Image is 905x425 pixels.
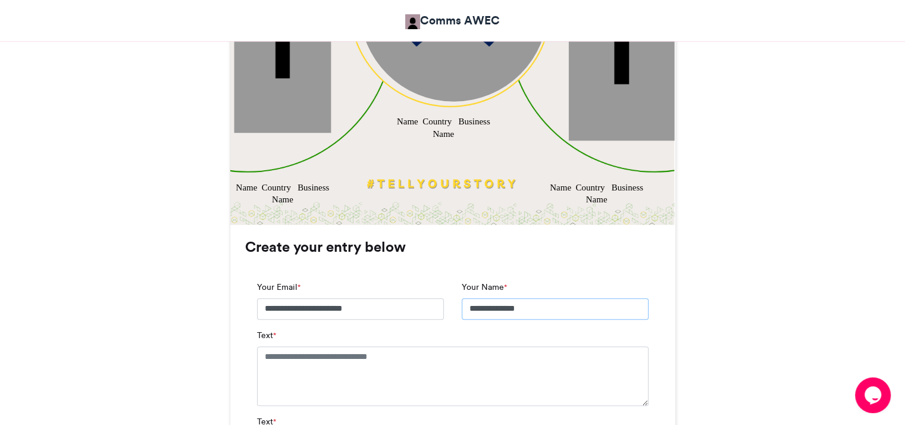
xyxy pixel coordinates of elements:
[257,329,276,342] label: Text
[548,181,645,206] div: Name Country Business Name
[405,12,500,29] a: Comms AWEC
[257,281,300,293] label: Your Email
[462,281,507,293] label: Your Name
[405,14,420,29] img: Comms AWEC
[394,115,491,140] div: Name Country Business Name
[245,240,660,254] h3: Create your entry below
[855,377,893,413] iframe: chat widget
[234,181,331,206] div: Name Country Business Name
